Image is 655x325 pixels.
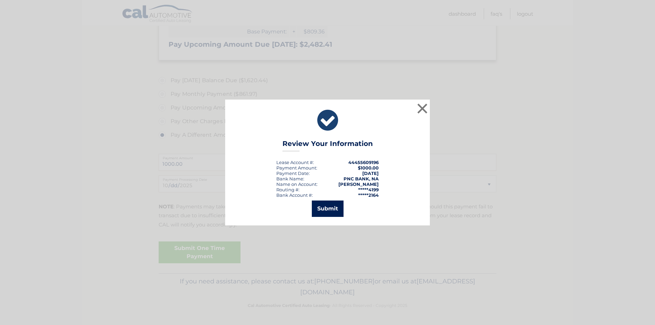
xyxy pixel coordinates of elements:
button: × [416,102,429,115]
div: Bank Account #: [276,192,313,198]
span: Payment Date [276,171,309,176]
h3: Review Your Information [282,139,373,151]
strong: [PERSON_NAME] [338,181,379,187]
div: Name on Account: [276,181,318,187]
button: Submit [312,201,344,217]
div: Lease Account #: [276,160,314,165]
div: Bank Name: [276,176,304,181]
div: Payment Amount: [276,165,317,171]
span: [DATE] [362,171,379,176]
div: Routing #: [276,187,300,192]
div: : [276,171,310,176]
span: $1000.00 [358,165,379,171]
strong: 44455609196 [348,160,379,165]
strong: PNC BANK, NA [344,176,379,181]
